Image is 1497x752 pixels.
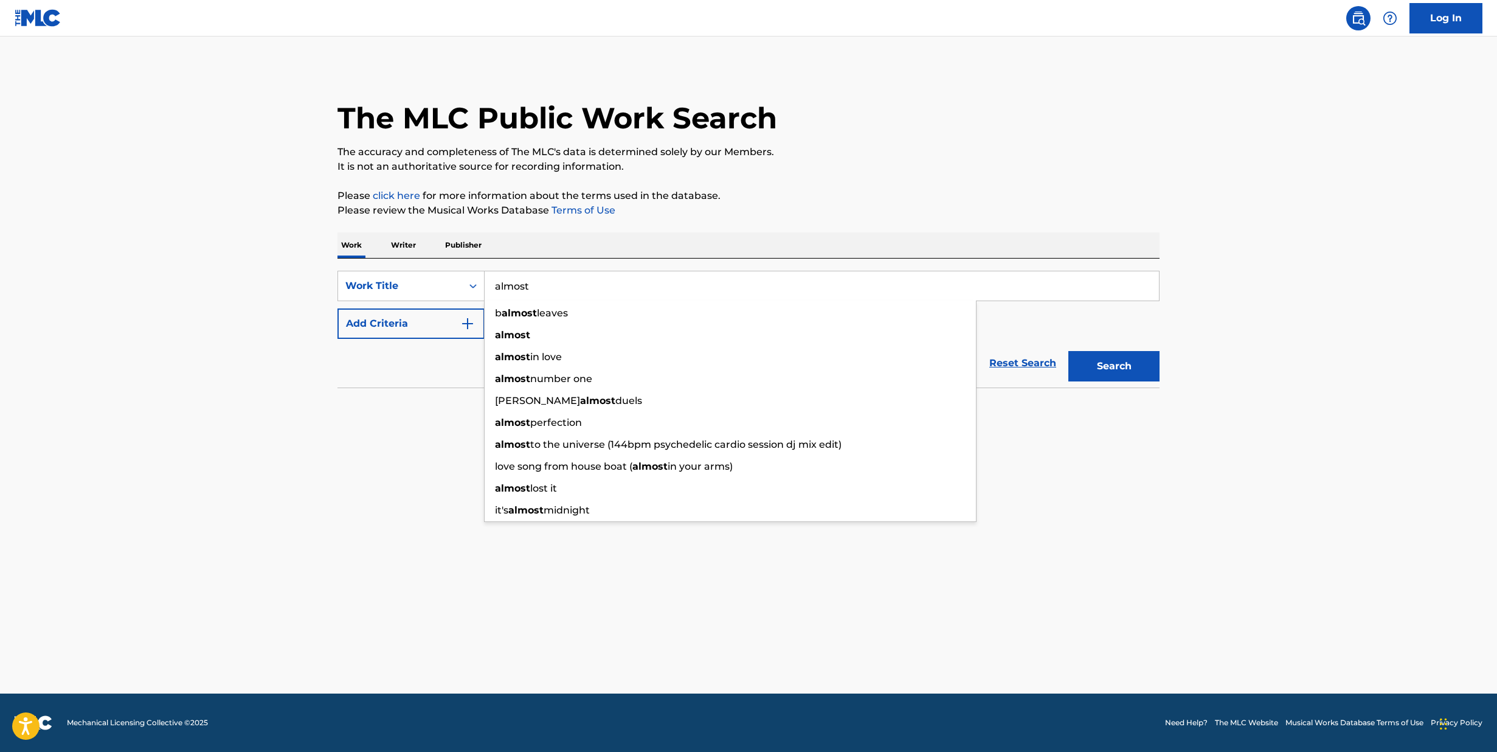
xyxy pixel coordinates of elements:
[337,271,1160,388] form: Search Form
[495,307,502,319] span: b
[502,307,537,319] strong: almost
[337,189,1160,203] p: Please for more information about the terms used in the database.
[495,504,508,516] span: it's
[495,482,530,494] strong: almost
[1440,706,1447,742] div: Drag
[1378,6,1402,30] div: Help
[15,9,61,27] img: MLC Logo
[508,504,544,516] strong: almost
[1351,11,1366,26] img: search
[580,395,615,406] strong: almost
[668,461,733,472] span: in your arms)
[373,190,420,201] a: click here
[387,232,420,258] p: Writer
[495,417,530,428] strong: almost
[537,307,568,319] span: leaves
[530,482,557,494] span: lost it
[1383,11,1397,26] img: help
[615,395,642,406] span: duels
[549,204,615,216] a: Terms of Use
[441,232,485,258] p: Publisher
[495,373,530,385] strong: almost
[530,373,592,385] span: number one
[1431,717,1482,728] a: Privacy Policy
[67,717,208,728] span: Mechanical Licensing Collective © 2025
[1346,6,1371,30] a: Public Search
[1436,694,1497,752] iframe: Chat Widget
[337,232,365,258] p: Work
[345,279,455,293] div: Work Title
[1068,351,1160,381] button: Search
[337,159,1160,174] p: It is not an authoritative source for recording information.
[530,439,842,450] span: to the universe (144bpm psychedelic cardio session dj mix edit)
[15,715,52,730] img: logo
[495,329,530,341] strong: almost
[495,461,632,472] span: love song from house boat (
[495,395,580,406] span: [PERSON_NAME]
[1285,717,1423,728] a: Musical Works Database Terms of Use
[530,417,582,428] span: perfection
[337,308,485,339] button: Add Criteria
[337,145,1160,159] p: The accuracy and completeness of The MLC's data is determined solely by our Members.
[530,351,562,363] span: in love
[460,316,475,331] img: 9d2ae6d4665cec9f34b9.svg
[495,439,530,450] strong: almost
[495,351,530,363] strong: almost
[1215,717,1278,728] a: The MLC Website
[983,350,1062,377] a: Reset Search
[337,203,1160,218] p: Please review the Musical Works Database
[337,100,777,136] h1: The MLC Public Work Search
[632,461,668,472] strong: almost
[544,504,590,516] span: midnight
[1409,3,1482,33] a: Log In
[1165,717,1208,728] a: Need Help?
